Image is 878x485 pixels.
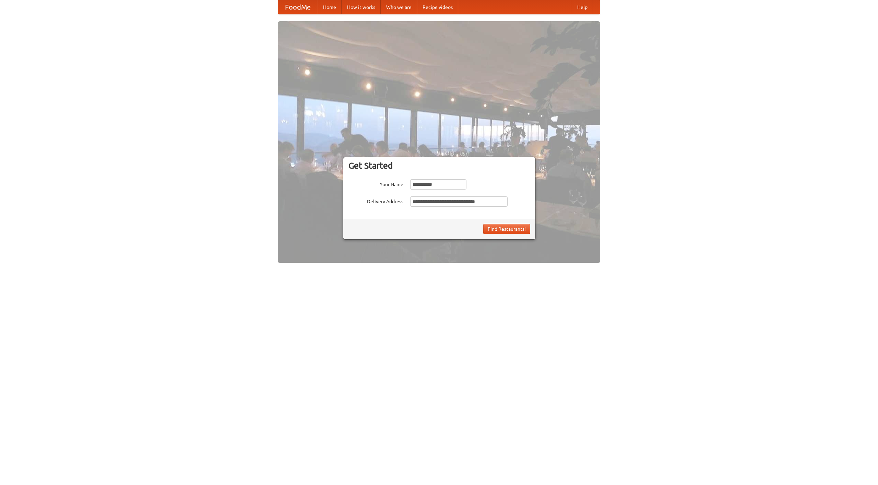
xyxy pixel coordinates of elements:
a: Home [318,0,342,14]
label: Delivery Address [348,196,403,205]
a: Recipe videos [417,0,458,14]
button: Find Restaurants! [483,224,530,234]
a: How it works [342,0,381,14]
label: Your Name [348,179,403,188]
a: Help [572,0,593,14]
a: Who we are [381,0,417,14]
h3: Get Started [348,160,530,171]
a: FoodMe [278,0,318,14]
